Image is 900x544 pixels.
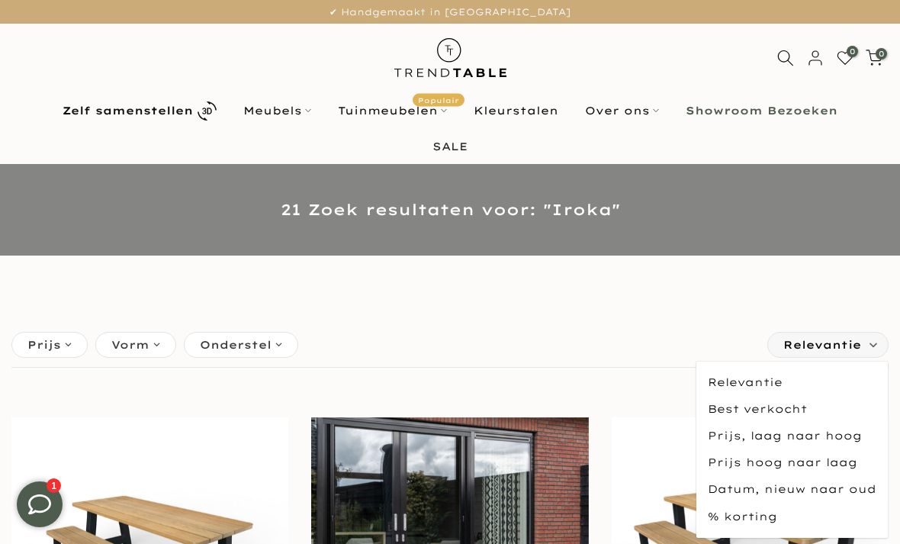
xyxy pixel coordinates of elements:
a: Showroom Bezoeken [673,101,851,120]
span: Prijs, laag naar hoog [696,423,888,449]
a: Zelf samenstellen [50,98,230,124]
span: Populair [413,94,464,107]
span: Relevantie [783,333,861,357]
span: Best verkocht [696,396,888,423]
span: Prijs [27,336,61,353]
b: Showroom Bezoeken [686,105,837,116]
span: 0 [847,46,858,57]
label: Sorteren:Relevantie [768,333,888,357]
iframe: toggle-frame [2,466,78,542]
img: trend-table [384,24,517,92]
span: Relevantie [696,369,888,396]
a: 0 [837,50,853,66]
span: Datum, nieuw naar oud [696,476,888,503]
span: % korting [696,504,888,530]
p: ✔ Handgemaakt in [GEOGRAPHIC_DATA] [19,4,881,21]
span: Prijs hoog naar laag [696,449,888,476]
b: Zelf samenstellen [63,105,193,116]
span: 0 [876,48,887,60]
span: Onderstel [200,336,272,353]
a: Meubels [230,101,325,120]
a: Over ons [572,101,673,120]
a: Kleurstalen [461,101,572,120]
span: Vorm [111,336,149,353]
h1: 21 Zoek resultaten voor: "Iroka" [11,202,889,217]
a: SALE [432,130,468,164]
a: 0 [866,50,882,66]
a: TuinmeubelenPopulair [325,101,461,120]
